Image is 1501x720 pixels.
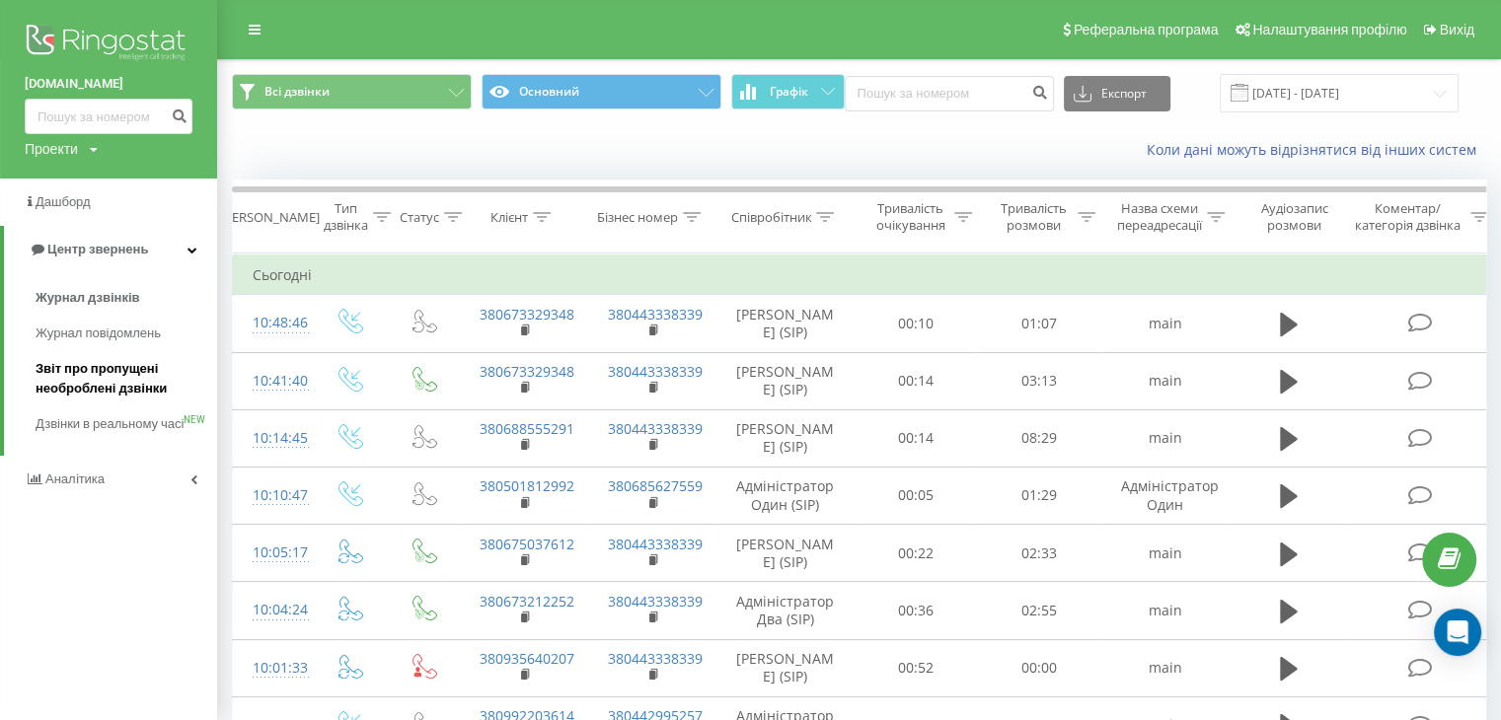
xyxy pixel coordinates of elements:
[1350,200,1465,234] div: Коментар/категорія дзвінка
[716,525,855,582] td: [PERSON_NAME] (SIP)
[978,582,1101,639] td: 02:55
[608,362,703,381] a: 380443338339
[608,592,703,611] a: 380443338339
[45,471,105,486] span: Аналiтика
[597,209,678,226] div: Бізнес номер
[1101,525,1230,582] td: main
[716,409,855,467] td: [PERSON_NAME] (SIP)
[1064,76,1170,111] button: Експорт
[978,352,1101,409] td: 03:13
[264,84,330,100] span: Всі дзвінки
[253,649,292,687] div: 10:01:33
[1101,467,1230,524] td: Адміністратор Один
[253,476,292,515] div: 10:10:47
[400,209,439,226] div: Статус
[855,639,978,696] td: 00:52
[871,200,949,234] div: Тривалість очікування
[36,280,217,316] a: Журнал дзвінків
[978,639,1101,696] td: 00:00
[730,209,811,226] div: Співробітник
[716,582,855,639] td: Адміністратор Два (SIP)
[480,592,574,611] a: 380673212252
[36,316,217,351] a: Журнал повідомлень
[232,74,472,109] button: Всі дзвінки
[608,476,703,495] a: 380685627559
[1246,200,1342,234] div: Аудіозапис розмови
[1440,22,1474,37] span: Вихід
[855,352,978,409] td: 00:14
[1101,582,1230,639] td: main
[36,359,207,398] span: Звіт про пропущені необроблені дзвінки
[1101,639,1230,696] td: main
[608,649,703,668] a: 380443338339
[220,209,320,226] div: [PERSON_NAME]
[482,74,721,109] button: Основний
[855,409,978,467] td: 00:14
[480,305,574,324] a: 380673329348
[36,288,140,308] span: Журнал дзвінків
[608,535,703,553] a: 380443338339
[716,467,855,524] td: Адміністратор Один (SIP)
[480,476,574,495] a: 380501812992
[480,419,574,438] a: 380688555291
[25,74,192,94] a: [DOMAIN_NAME]
[1434,609,1481,656] div: Open Intercom Messenger
[1074,22,1219,37] span: Реферальна програма
[36,351,217,406] a: Звіт про пропущені необроблені дзвінки
[716,639,855,696] td: [PERSON_NAME] (SIP)
[1101,295,1230,352] td: main
[253,591,292,629] div: 10:04:24
[36,194,91,209] span: Дашборд
[978,409,1101,467] td: 08:29
[25,139,78,159] div: Проекти
[233,255,1496,295] td: Сьогодні
[480,649,574,668] a: 380935640207
[36,324,161,343] span: Журнал повідомлень
[25,20,192,69] img: Ringostat logo
[855,582,978,639] td: 00:36
[995,200,1073,234] div: Тривалість розмови
[716,352,855,409] td: [PERSON_NAME] (SIP)
[978,467,1101,524] td: 01:29
[1252,22,1406,37] span: Налаштування профілю
[716,295,855,352] td: [PERSON_NAME] (SIP)
[253,419,292,458] div: 10:14:45
[978,525,1101,582] td: 02:33
[47,242,148,256] span: Центр звернень
[855,295,978,352] td: 00:10
[1101,352,1230,409] td: main
[845,76,1054,111] input: Пошук за номером
[608,305,703,324] a: 380443338339
[36,406,217,442] a: Дзвінки в реальному часіNEW
[253,362,292,400] div: 10:41:40
[731,74,845,109] button: Графік
[480,535,574,553] a: 380675037612
[490,209,528,226] div: Клієнт
[480,362,574,381] a: 380673329348
[770,85,808,99] span: Графік
[253,534,292,572] div: 10:05:17
[1101,409,1230,467] td: main
[1147,140,1486,159] a: Коли дані можуть відрізнятися вiд інших систем
[855,467,978,524] td: 00:05
[978,295,1101,352] td: 01:07
[608,419,703,438] a: 380443338339
[855,525,978,582] td: 00:22
[253,304,292,342] div: 10:48:46
[4,226,217,273] a: Центр звернень
[25,99,192,134] input: Пошук за номером
[324,200,368,234] div: Тип дзвінка
[1117,200,1202,234] div: Назва схеми переадресації
[36,414,184,434] span: Дзвінки в реальному часі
